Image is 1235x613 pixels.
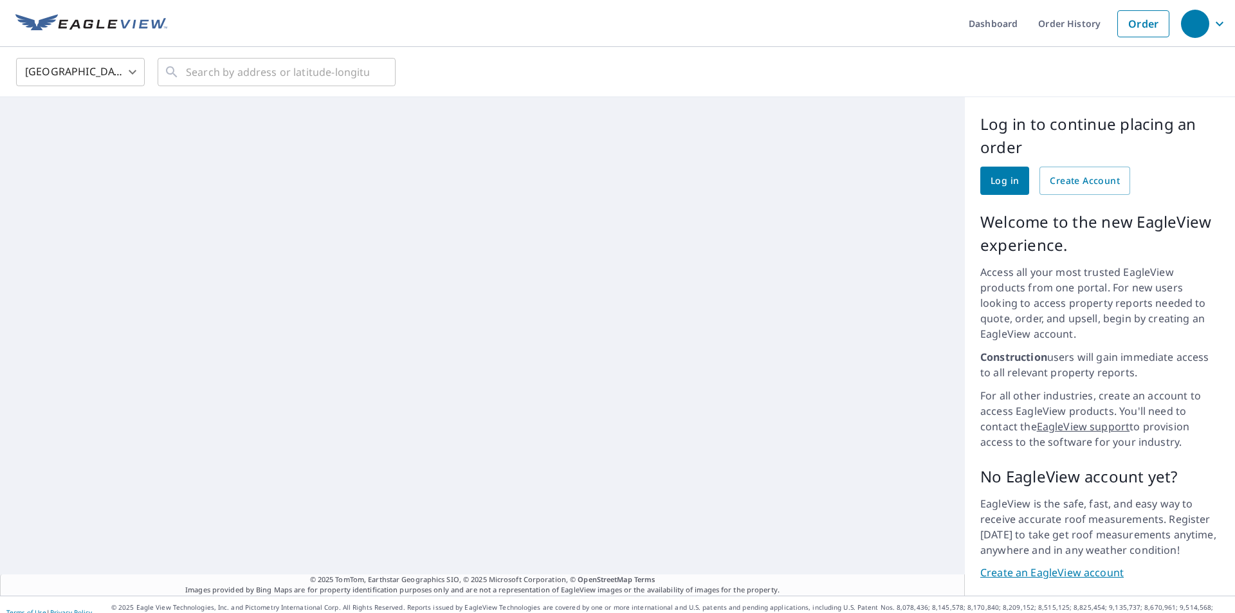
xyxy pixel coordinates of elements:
a: Log in [980,167,1029,195]
p: Access all your most trusted EagleView products from one portal. For new users looking to access ... [980,264,1220,342]
p: EagleView is the safe, fast, and easy way to receive accurate roof measurements. Register [DATE] ... [980,496,1220,558]
p: Log in to continue placing an order [980,113,1220,159]
p: For all other industries, create an account to access EagleView products. You'll need to contact ... [980,388,1220,450]
p: No EagleView account yet? [980,465,1220,488]
p: users will gain immediate access to all relevant property reports. [980,349,1220,380]
input: Search by address or latitude-longitude [186,54,369,90]
a: Create an EagleView account [980,565,1220,580]
span: Log in [991,173,1019,189]
a: EagleView support [1037,419,1130,434]
span: Create Account [1050,173,1120,189]
strong: Construction [980,350,1047,364]
p: Welcome to the new EagleView experience. [980,210,1220,257]
div: [GEOGRAPHIC_DATA] [16,54,145,90]
a: Terms [634,574,655,584]
a: OpenStreetMap [578,574,632,584]
span: © 2025 TomTom, Earthstar Geographics SIO, © 2025 Microsoft Corporation, © [310,574,655,585]
img: EV Logo [15,14,167,33]
a: Create Account [1039,167,1130,195]
a: Order [1117,10,1169,37]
